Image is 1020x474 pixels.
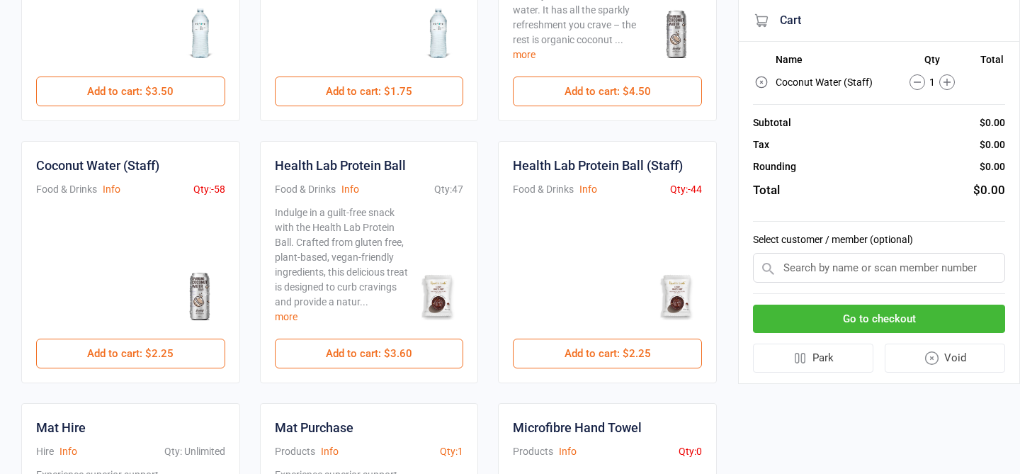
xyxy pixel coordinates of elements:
[434,182,463,197] div: Qty: 47
[341,182,359,197] button: Info
[36,418,86,437] div: Mat Hire
[753,344,873,373] button: Park
[36,182,97,197] div: Food & Drinks
[652,9,702,58] img: Coconut Water
[193,182,225,197] div: Qty: -58
[275,182,336,197] div: Food & Drinks
[980,137,1005,152] div: $0.00
[973,181,1005,200] div: $0.00
[36,156,159,175] div: Coconut Water (Staff)
[414,9,463,58] img: Bottled Water (Staff)
[513,182,574,197] div: Food & Drinks
[753,181,780,200] div: Total
[513,444,553,459] div: Products
[176,9,225,58] img: Bottled Water
[275,339,464,368] button: Add to cart: $3.60
[971,54,1004,71] th: Total
[275,156,406,175] div: Health Lab Protein Ball
[275,444,315,459] div: Products
[321,444,339,459] button: Info
[164,444,225,459] div: Qty: Unlimited
[513,156,683,175] div: Health Lab Protein Ball (Staff)
[275,418,353,437] div: Mat Purchase
[776,54,894,71] th: Name
[440,444,463,459] div: Qty: 1
[885,344,1006,373] button: Void
[414,271,463,320] img: Health Lab Protein Ball
[36,339,225,368] button: Add to cart: $2.25
[513,47,535,62] button: more
[753,137,769,152] div: Tax
[513,418,642,437] div: Microfibre Hand Towel
[753,305,1005,334] button: Go to checkout
[579,182,597,197] button: Info
[36,444,54,459] div: Hire
[176,271,225,320] img: Coconut Water (Staff)
[753,115,791,130] div: Subtotal
[103,182,120,197] button: Info
[36,77,225,106] button: Add to cart: $3.50
[275,77,464,106] button: Add to cart: $1.75
[753,253,1005,283] input: Search by name or scan member number
[895,54,970,71] th: Qty
[753,159,796,174] div: Rounding
[776,72,894,92] td: Coconut Water (Staff)
[275,205,409,325] div: Indulge in a guilt-free snack with the Health Lab Protein Ball. Crafted from gluten free, plant-b...
[753,232,1005,247] label: Select customer / member (optional)
[980,159,1005,174] div: $0.00
[980,115,1005,130] div: $0.00
[670,182,702,197] div: Qty: -44
[513,77,702,106] button: Add to cart: $4.50
[59,444,77,459] button: Info
[652,271,702,320] img: Health Lab Protein Ball (Staff)
[679,444,702,459] div: Qty: 0
[559,444,577,459] button: Info
[275,310,297,325] button: more
[895,74,970,90] div: 1
[513,339,702,368] button: Add to cart: $2.25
